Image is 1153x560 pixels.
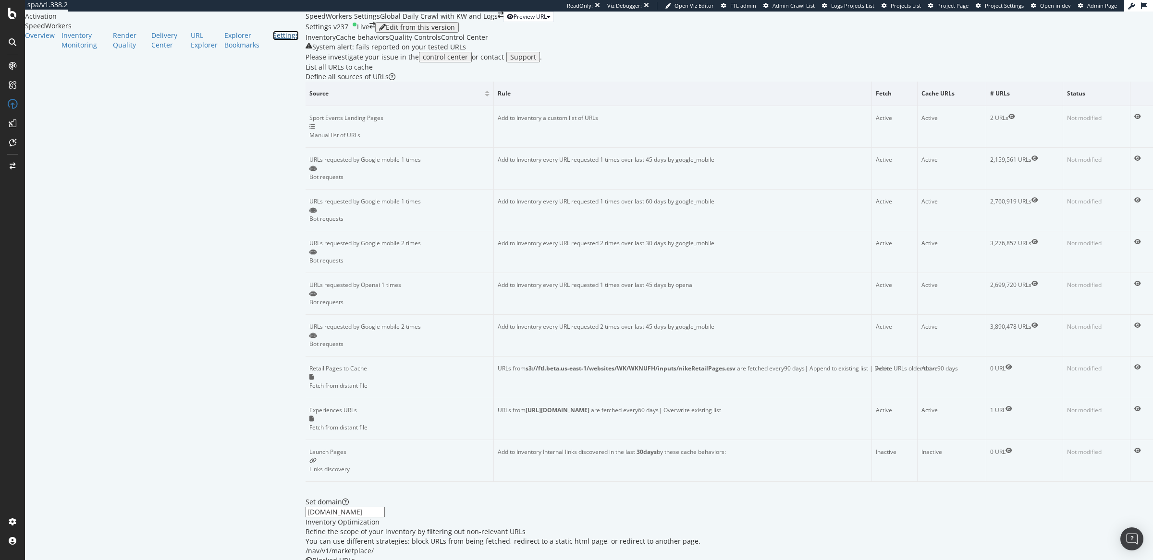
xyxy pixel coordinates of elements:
[976,2,1024,10] a: Project Settings
[309,155,490,164] div: URLs requested by Google mobile 1 times
[309,448,490,456] div: Launch Pages
[273,31,299,40] a: Settings
[721,2,756,10] a: FTL admin
[921,197,938,206] div: Active
[773,2,815,9] span: Admin Crawl List
[309,114,490,122] div: Sport Events Landing Pages
[306,42,1153,62] div: warning banner
[309,322,490,331] div: URLs requested by Google mobile 2 times
[1040,2,1071,9] span: Open in dev
[876,448,896,456] div: Inactive
[306,22,348,32] div: Settings v237
[1134,406,1141,412] div: eye
[1078,2,1117,10] a: Admin Page
[891,2,921,9] span: Projects List
[882,2,921,10] a: Projects List
[224,31,266,50] a: Explorer Bookmarks
[506,52,540,62] button: Support
[494,273,872,315] td: Add to Inventory every URL requested 1 times over last 45 days by openai
[380,12,498,22] div: Global Daily Crawl with KW and Logs
[1067,114,1126,122] div: Not modified
[1134,364,1141,370] div: eye
[25,21,306,31] div: SpeedWorkers
[369,22,375,32] div: arrow-right-arrow-left
[309,340,490,348] div: Bot requests
[1067,322,1126,331] div: Not modified
[514,12,547,21] div: Preview URL
[990,155,1059,164] div: 2,159,561 URLs
[498,448,868,456] div: Add to Inventory Internal links discovered in the last by these cache behaviors:
[306,546,1153,556] div: /nav/v1/marketplace/
[876,322,892,331] div: Active
[309,281,490,289] div: URLs requested by Openai 1 times
[921,364,938,373] div: Active
[990,114,1059,122] div: 2 URLs
[423,53,468,61] div: control center
[607,2,642,10] div: Viz Debugger:
[1067,239,1126,248] div: Not modified
[309,256,490,265] div: Bot requests
[61,31,106,50] a: Inventory Monitoring
[990,281,1059,289] div: 2,699,720 URLs
[306,527,526,536] div: Refine the scope of your inventory by filtering out non-relevant URLs
[494,231,872,273] td: Add to Inventory every URL requested 2 times over last 30 days by google_mobile
[503,12,554,22] button: Preview URL
[1134,281,1141,286] div: eye
[1067,155,1126,164] div: Not modified
[1134,448,1141,453] div: eye
[1134,322,1141,328] div: eye
[306,536,1153,546] div: You can use different strategies: block URLs from being fetched, redirect to a static html page, ...
[1006,406,1012,412] div: eye
[1067,448,1126,456] div: Not modified
[985,2,1024,9] span: Project Settings
[309,364,490,373] div: Retail Pages to Cache
[309,89,482,98] span: Source
[306,517,1153,527] div: Inventory Optimization
[498,89,865,98] span: Rule
[191,31,218,50] div: URL Explorer
[1067,197,1126,206] div: Not modified
[831,2,874,9] span: Logs Projects List
[1120,527,1143,550] div: Open Intercom Messenger
[876,155,892,164] div: Active
[309,214,490,223] div: Bot requests
[665,2,714,10] a: Open Viz Editor
[1006,364,1012,370] div: eye
[494,190,872,231] td: Add to Inventory every URL requested 1 times over last 60 days by google_mobile
[990,197,1059,206] div: 2,760,919 URLs
[336,33,389,42] div: Cache behaviors
[730,2,756,9] span: FTL admin
[1031,197,1038,203] div: eye
[309,197,490,206] div: URLs requested by Google mobile 1 times
[306,62,1153,72] div: List all URLs to cache
[113,31,145,50] div: Render Quality
[1134,114,1141,119] div: eye
[526,364,736,372] b: s3://ftl.beta.us-east-1/websites/WK/WKNUFH/inputs/nikeRetailPages.csv
[306,12,380,21] div: SpeedWorkers Settings
[1134,197,1141,203] div: eye
[494,106,872,148] td: Add to Inventory a custom list of URLs
[637,448,657,456] b: 30 days
[1031,322,1038,328] div: eye
[921,281,938,289] div: Active
[876,406,892,415] div: Active
[306,52,1153,62] div: Please investigate your issue in the or contact .
[876,364,892,373] div: Active
[921,114,938,122] div: Active
[309,381,490,390] div: Fetch from distant file
[389,33,441,42] div: Quality Controls
[921,448,942,456] div: Inactive
[306,72,395,82] div: Define all sources of URLs
[309,173,490,181] div: Bot requests
[990,448,1059,456] div: 0 URL
[1067,281,1126,289] div: Not modified
[990,364,1059,373] div: 0 URL
[498,364,868,373] div: URLs from are fetched every 90 days | Append to existing list | Delete URLs older than 90 days
[25,31,55,40] a: Overview
[309,239,490,248] div: URLs requested by Google mobile 2 times
[1087,2,1117,9] span: Admin Page
[1031,239,1038,245] div: eye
